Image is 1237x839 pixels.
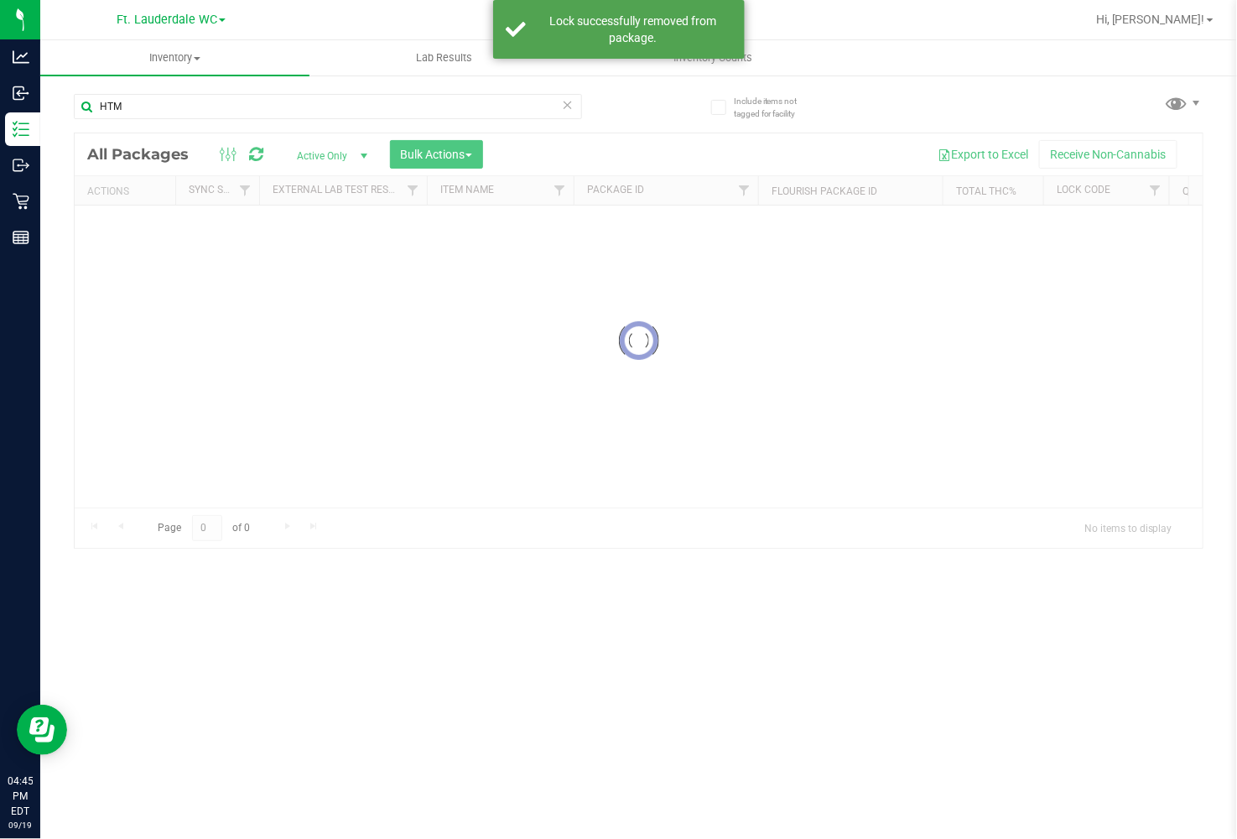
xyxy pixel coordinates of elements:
[13,121,29,138] inline-svg: Inventory
[74,94,582,119] input: Search Package ID, Item Name, SKU, Lot or Part Number...
[8,774,33,819] p: 04:45 PM EDT
[40,50,309,65] span: Inventory
[40,40,309,76] a: Inventory
[13,49,29,65] inline-svg: Analytics
[13,193,29,210] inline-svg: Retail
[734,95,818,120] span: Include items not tagged for facility
[393,50,495,65] span: Lab Results
[535,13,732,46] div: Lock successfully removed from package.
[1096,13,1205,26] span: Hi, [PERSON_NAME]!
[13,85,29,102] inline-svg: Inbound
[117,13,217,27] span: Ft. Lauderdale WC
[562,94,574,116] span: Clear
[8,819,33,831] p: 09/19
[309,40,579,76] a: Lab Results
[13,157,29,174] inline-svg: Outbound
[13,229,29,246] inline-svg: Reports
[17,705,67,755] iframe: Resource center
